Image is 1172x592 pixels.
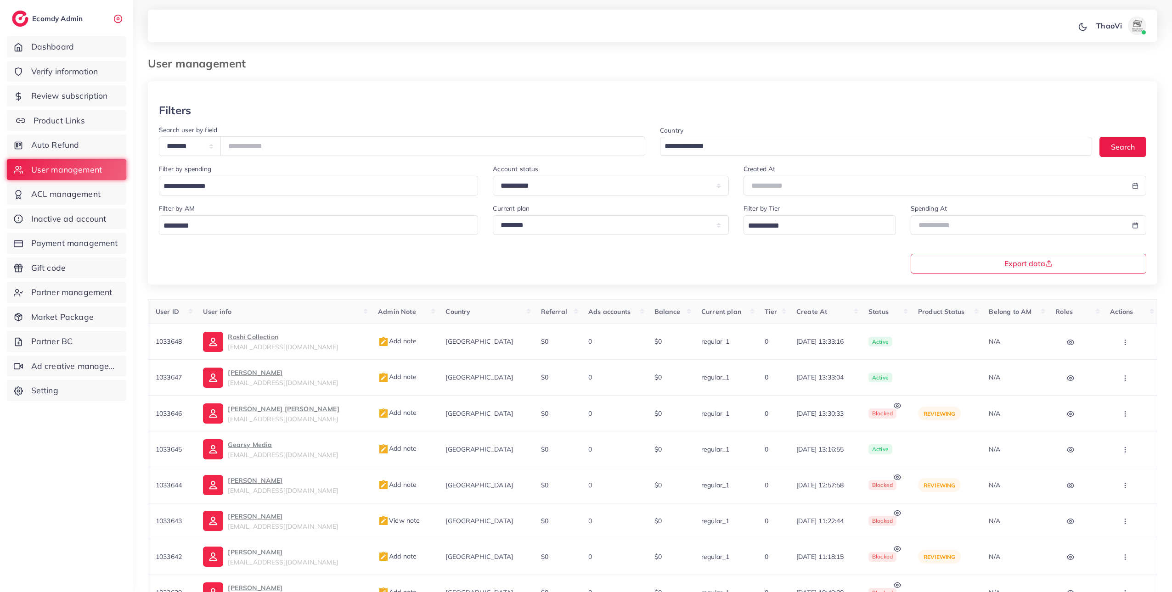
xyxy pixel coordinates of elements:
[31,237,118,249] span: Payment management
[160,219,466,233] input: Search for option
[378,337,417,345] span: Add note
[203,475,223,495] img: ic-user-info.36bf1079.svg
[541,481,548,489] span: $0
[228,331,338,342] p: Roshi Collection
[203,547,223,567] img: ic-user-info.36bf1079.svg
[445,373,513,381] span: [GEOGRAPHIC_DATA]
[989,373,1000,381] span: N/A
[203,511,223,531] img: ic-user-info.36bf1079.svg
[868,337,892,347] span: active
[796,373,854,382] span: [DATE] 13:33:04
[31,213,107,225] span: Inactive ad account
[228,343,338,351] span: [EMAIL_ADDRESS][DOMAIN_NAME]
[378,515,389,526] img: admin_note.cdd0b510.svg
[7,331,126,352] a: Partner BC
[1110,307,1133,316] span: Actions
[765,409,768,418] span: 0
[228,547,338,558] p: [PERSON_NAME]
[654,307,680,316] span: Balance
[7,85,126,106] a: Review subscription
[156,307,179,316] span: User ID
[159,176,478,195] div: Search for option
[541,337,548,346] span: $0
[765,517,768,525] span: 0
[159,104,191,117] h3: Filters
[588,337,592,346] span: 0
[31,164,102,176] span: User management
[156,445,182,453] span: 1033645
[661,140,1080,154] input: Search for option
[765,553,768,561] span: 0
[1004,260,1053,267] span: Export data
[378,552,417,560] span: Add note
[989,337,1000,346] span: N/A
[31,360,119,372] span: Ad creative management
[378,373,417,381] span: Add note
[12,11,85,27] a: logoEcomdy Admin
[541,445,548,453] span: $0
[701,517,729,525] span: regular_1
[796,516,854,525] span: [DATE] 11:22:44
[31,262,66,274] span: Gift code
[31,335,73,347] span: Partner BC
[203,439,363,459] a: Gearsy Media[EMAIL_ADDRESS][DOMAIN_NAME]
[765,445,768,453] span: 0
[989,445,1000,453] span: N/A
[1091,17,1150,35] a: ThaoViavatar
[7,257,126,279] a: Gift code
[31,41,74,53] span: Dashboard
[588,481,592,489] span: 0
[868,307,889,316] span: Status
[156,337,182,346] span: 1033648
[796,307,827,316] span: Create At
[1099,137,1146,156] button: Search
[156,553,182,561] span: 1033642
[203,368,223,388] img: ic-user-info.36bf1079.svg
[989,553,1000,561] span: N/A
[701,307,741,316] span: Current plan
[701,553,729,561] span: regular_1
[148,57,253,70] h3: User management
[868,552,896,562] span: blocked
[203,331,363,352] a: Roshi Collection[EMAIL_ADDRESS][DOMAIN_NAME]
[744,215,896,235] div: Search for option
[701,337,729,346] span: regular_1
[796,337,854,346] span: [DATE] 13:33:16
[156,409,182,418] span: 1033646
[654,409,662,418] span: $0
[541,409,548,418] span: $0
[378,408,417,417] span: Add note
[445,517,513,525] span: [GEOGRAPHIC_DATA]
[203,367,363,387] a: [PERSON_NAME][EMAIL_ADDRESS][DOMAIN_NAME]
[203,439,223,459] img: ic-user-info.36bf1079.svg
[31,139,79,151] span: Auto Refund
[160,179,466,194] input: Search for option
[701,409,729,418] span: regular_1
[228,558,338,566] span: [EMAIL_ADDRESS][DOMAIN_NAME]
[156,517,182,525] span: 1033643
[868,444,892,454] span: active
[378,336,389,347] img: admin_note.cdd0b510.svg
[588,445,592,453] span: 0
[378,408,389,419] img: admin_note.cdd0b510.svg
[868,516,896,526] span: blocked
[744,164,776,173] label: Created At
[445,481,513,489] span: [GEOGRAPHIC_DATA]
[868,408,896,419] span: blocked
[7,110,126,131] a: Product Links
[588,307,631,316] span: Ads accounts
[868,373,892,383] span: active
[765,481,768,489] span: 0
[7,356,126,377] a: Ad creative management
[654,337,662,346] span: $0
[541,553,548,561] span: $0
[156,481,182,489] span: 1033644
[31,385,58,397] span: Setting
[989,517,1000,525] span: N/A
[31,66,98,78] span: Verify information
[654,445,662,453] span: $0
[31,286,113,298] span: Partner management
[31,188,101,200] span: ACL management
[918,307,964,316] span: Product Status
[378,516,420,525] span: View note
